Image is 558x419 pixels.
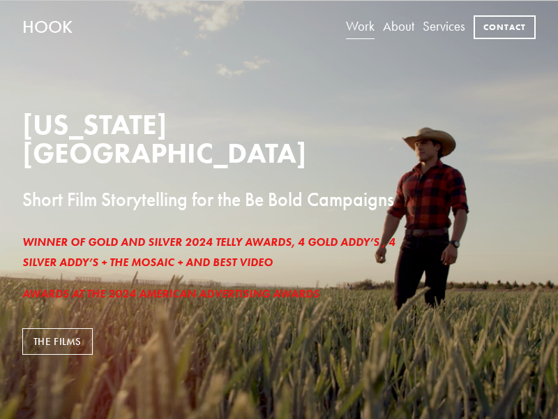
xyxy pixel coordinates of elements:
a: About [383,14,414,41]
a: Work [346,14,375,41]
a: HOOK [22,16,73,38]
strong: [US_STATE][GEOGRAPHIC_DATA] [22,107,307,170]
a: Contact [474,15,536,39]
em: AWARDS AT THE 2024 AMERICAN ADVERTISING AWARDS [22,287,319,300]
h3: Short Film Storytelling for the Be Bold Campaigns [22,190,407,210]
em: WINNER OF GOLD AND SILVER 2024 TELLY AWARDS, 4 GOLD ADDY’S , 4 SILVER ADDY’S + THE MOSAIC + AND B... [22,235,398,269]
a: Services [423,14,465,41]
a: THE FILMS [22,328,93,355]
